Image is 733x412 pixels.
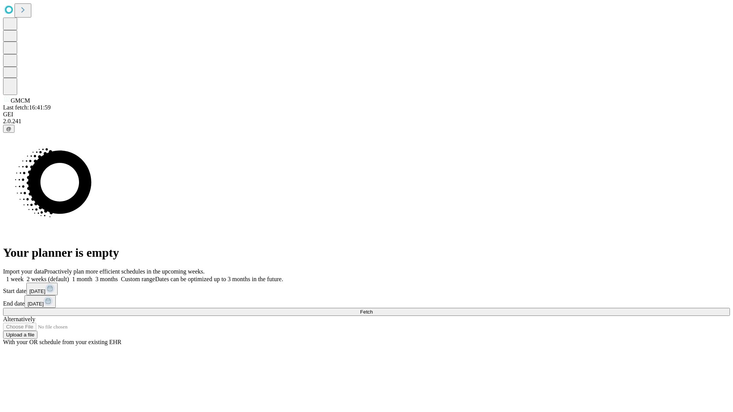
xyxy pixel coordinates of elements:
[3,295,730,308] div: End date
[24,295,56,308] button: [DATE]
[11,97,30,104] span: GMCM
[27,301,44,307] span: [DATE]
[3,331,37,339] button: Upload a file
[26,283,58,295] button: [DATE]
[3,339,121,345] span: With your OR schedule from your existing EHR
[29,288,45,294] span: [DATE]
[3,283,730,295] div: Start date
[95,276,118,282] span: 3 months
[6,126,11,132] span: @
[3,111,730,118] div: GEI
[121,276,155,282] span: Custom range
[72,276,92,282] span: 1 month
[6,276,24,282] span: 1 week
[3,104,51,111] span: Last fetch: 16:41:59
[3,308,730,316] button: Fetch
[3,118,730,125] div: 2.0.241
[3,316,35,322] span: Alternatively
[27,276,69,282] span: 2 weeks (default)
[360,309,373,315] span: Fetch
[155,276,283,282] span: Dates can be optimized up to 3 months in the future.
[44,268,205,275] span: Proactively plan more efficient schedules in the upcoming weeks.
[3,125,15,133] button: @
[3,246,730,260] h1: Your planner is empty
[3,268,44,275] span: Import your data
